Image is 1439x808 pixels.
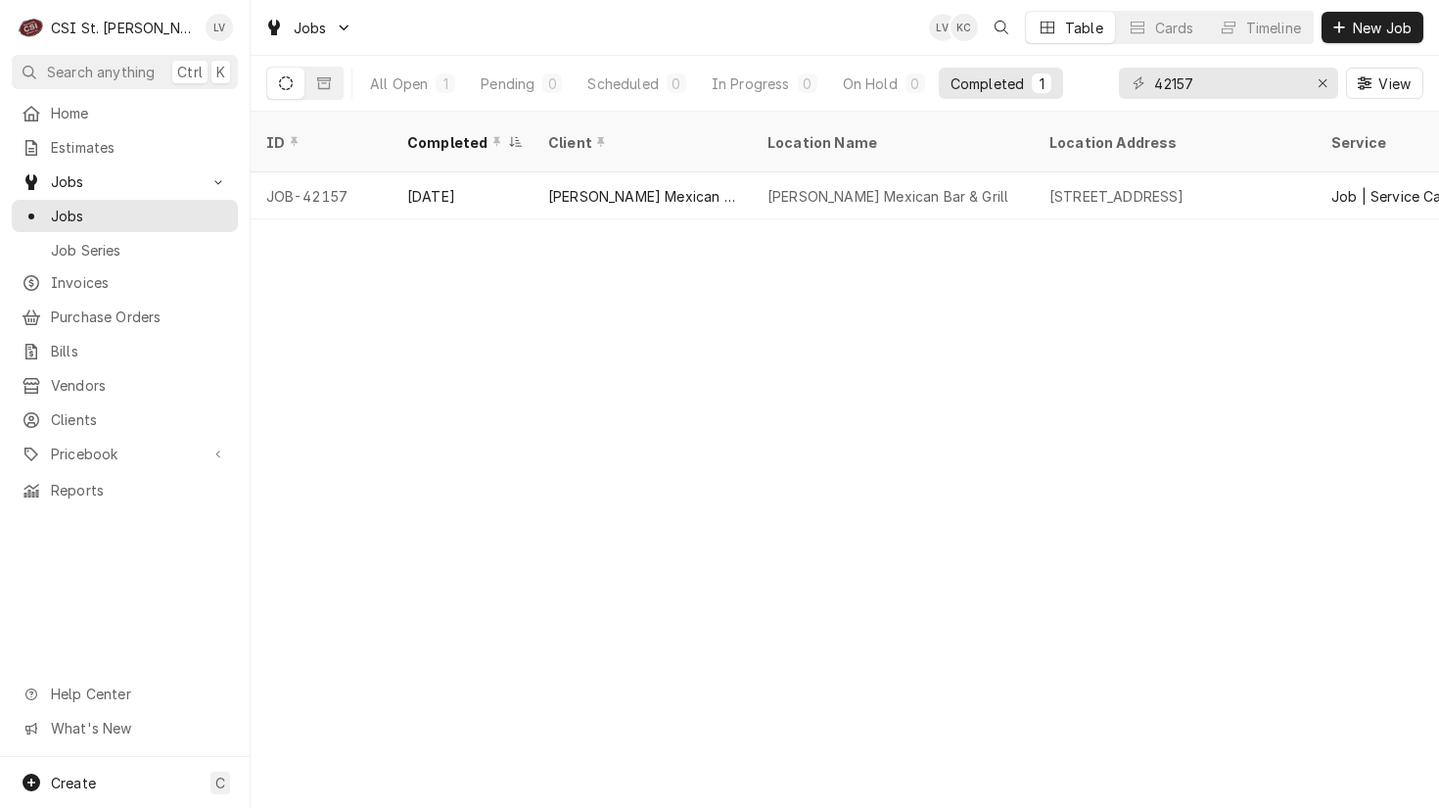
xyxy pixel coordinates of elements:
[1049,186,1184,207] div: [STREET_ADDRESS]
[51,206,228,226] span: Jobs
[12,166,238,198] a: Go to Jobs
[392,172,533,219] div: [DATE]
[251,172,392,219] div: JOB-42157
[12,234,238,266] a: Job Series
[51,718,226,738] span: What's New
[12,131,238,164] a: Estimates
[12,369,238,402] a: Vendors
[1246,18,1301,38] div: Timeline
[802,73,813,94] div: 0
[407,132,503,153] div: Completed
[12,712,238,744] a: Go to What's New
[1322,12,1423,43] button: New Job
[51,307,228,327] span: Purchase Orders
[1307,68,1338,99] button: Erase input
[767,132,1014,153] div: Location Name
[1049,132,1296,153] div: Location Address
[12,200,238,232] a: Jobs
[51,18,195,38] div: CSI St. [PERSON_NAME]
[671,73,682,94] div: 0
[12,678,238,710] a: Go to Help Center
[51,137,228,158] span: Estimates
[12,97,238,129] a: Home
[51,775,96,791] span: Create
[18,14,45,41] div: C
[951,14,978,41] div: KC
[12,55,238,89] button: Search anythingCtrlK
[206,14,233,41] div: LV
[712,73,790,94] div: In Progress
[12,438,238,470] a: Go to Pricebook
[51,684,226,704] span: Help Center
[546,73,558,94] div: 0
[266,132,372,153] div: ID
[929,14,956,41] div: LV
[370,73,428,94] div: All Open
[12,404,238,436] a: Clients
[1374,73,1415,94] span: View
[929,14,956,41] div: Lisa Vestal's Avatar
[548,186,736,207] div: [PERSON_NAME] Mexican Bar & Grill
[1036,73,1047,94] div: 1
[1154,68,1301,99] input: Keyword search
[51,171,199,192] span: Jobs
[51,103,228,123] span: Home
[12,474,238,506] a: Reports
[909,73,921,94] div: 0
[440,73,451,94] div: 1
[951,73,1024,94] div: Completed
[51,409,228,430] span: Clients
[1065,18,1103,38] div: Table
[206,14,233,41] div: Lisa Vestal's Avatar
[1155,18,1194,38] div: Cards
[548,132,732,153] div: Client
[587,73,658,94] div: Scheduled
[12,301,238,333] a: Purchase Orders
[216,62,225,82] span: K
[215,773,225,793] span: C
[51,375,228,396] span: Vendors
[12,266,238,299] a: Invoices
[51,272,228,293] span: Invoices
[51,341,228,361] span: Bills
[18,14,45,41] div: CSI St. Louis's Avatar
[1346,68,1423,99] button: View
[1349,18,1416,38] span: New Job
[481,73,534,94] div: Pending
[843,73,898,94] div: On Hold
[986,12,1017,43] button: Open search
[767,186,1008,207] div: [PERSON_NAME] Mexican Bar & Grill
[256,12,360,44] a: Go to Jobs
[51,480,228,500] span: Reports
[51,240,228,261] span: Job Series
[177,62,203,82] span: Ctrl
[47,62,155,82] span: Search anything
[294,18,327,38] span: Jobs
[12,335,238,367] a: Bills
[951,14,978,41] div: Kelly Christen's Avatar
[51,444,199,464] span: Pricebook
